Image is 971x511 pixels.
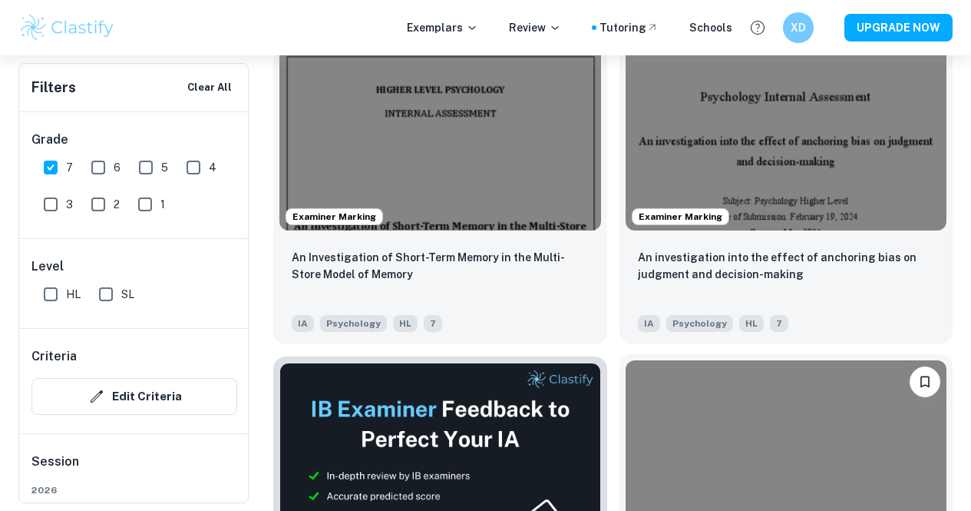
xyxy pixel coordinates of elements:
span: 2026 [31,483,237,497]
h6: Filters [31,77,76,98]
span: 5 [161,159,168,176]
img: Clastify logo [18,12,116,43]
span: HL [66,286,81,303]
span: 2 [114,196,120,213]
h6: Criteria [31,347,77,366]
span: IA [638,315,660,332]
button: Help and Feedback [745,15,771,41]
p: Review [509,19,561,36]
a: Tutoring [599,19,659,36]
button: Bookmark [910,367,940,397]
h6: XD [790,19,808,36]
span: IA [292,315,314,332]
h6: Session [31,453,237,483]
span: HL [393,315,418,332]
span: HL [739,315,764,332]
h6: Grade [31,131,237,149]
span: SL [121,286,134,303]
span: 3 [66,196,73,213]
span: 7 [424,315,442,332]
span: 6 [114,159,121,176]
span: 7 [66,159,73,176]
span: Psychology [666,315,733,332]
button: UPGRADE NOW [844,14,953,41]
span: Psychology [320,315,387,332]
p: Exemplars [407,19,478,36]
span: 1 [160,196,165,213]
span: 4 [209,159,216,176]
button: Clear All [183,76,236,99]
button: XD [783,12,814,43]
button: Edit Criteria [31,378,237,415]
a: Schools [689,19,732,36]
h6: Level [31,257,237,276]
p: An Investigation of Short-Term Memory in the Multi-Store Model of Memory [292,249,589,283]
span: 7 [770,315,788,332]
p: An investigation into the effect of anchoring bias on judgment and decision-making [638,249,935,283]
span: Examiner Marking [632,210,728,224]
span: Examiner Marking [286,210,382,224]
